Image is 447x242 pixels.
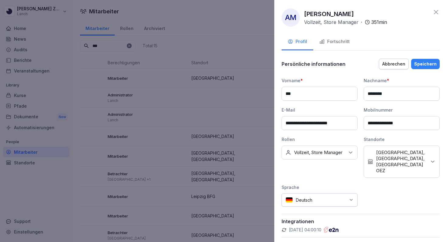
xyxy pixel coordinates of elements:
div: Profil [288,38,307,45]
div: Abbrechen [382,61,405,67]
div: Speichern [414,61,437,67]
p: 351 min [371,18,387,26]
div: · [304,18,387,26]
p: Vollzeit, Store Manager [304,18,359,26]
div: Rollen [282,136,358,143]
div: Mobilnummer [364,107,440,113]
img: de.svg [286,197,293,203]
p: [DATE] 04:00:10 [289,227,321,233]
div: E-Mail [282,107,358,113]
div: AM [282,8,300,27]
div: Nachname [364,77,440,84]
p: [PERSON_NAME] [304,9,354,18]
button: Profil [282,34,313,50]
div: Sprache [282,184,358,190]
button: Abbrechen [379,59,409,69]
button: Fortschritt [313,34,356,50]
div: Deutsch [282,193,358,207]
p: Integrationen [282,218,440,224]
p: [GEOGRAPHIC_DATA], [GEOGRAPHIC_DATA], [GEOGRAPHIC_DATA] OEZ [376,150,427,174]
button: Speichern [411,59,440,69]
p: Vollzeit, Store Manager [294,150,342,156]
div: Fortschritt [319,38,350,45]
div: Standorte [364,136,440,143]
div: Vorname [282,77,358,84]
p: Persönliche informationen [282,61,345,67]
img: e2n.png [324,227,338,233]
